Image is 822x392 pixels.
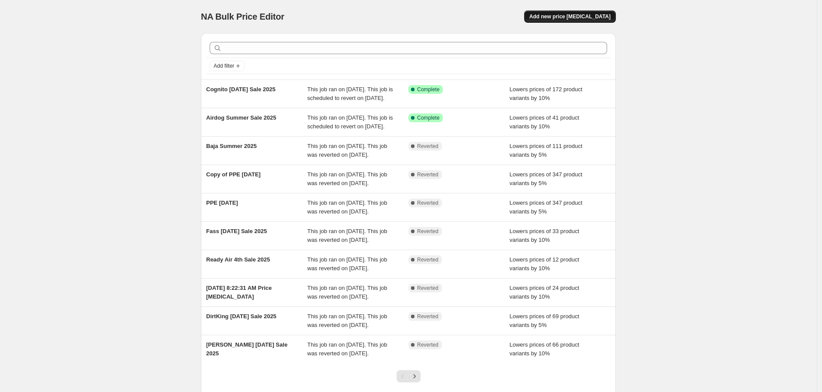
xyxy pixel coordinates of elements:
[210,61,245,71] button: Add filter
[417,199,439,206] span: Reverted
[510,86,583,101] span: Lowers prices of 172 product variants by 10%
[206,86,276,93] span: Cognito [DATE] Sale 2025
[529,13,611,20] span: Add new price [MEDICAL_DATA]
[307,199,387,215] span: This job ran on [DATE]. This job was reverted on [DATE].
[206,171,261,178] span: Copy of PPE [DATE]
[417,114,439,121] span: Complete
[206,285,272,300] span: [DATE] 8:22:31 AM Price [MEDICAL_DATA]
[397,370,421,382] nav: Pagination
[417,313,439,320] span: Reverted
[307,256,387,272] span: This job ran on [DATE]. This job was reverted on [DATE].
[408,370,421,382] button: Next
[307,285,387,300] span: This job ran on [DATE]. This job was reverted on [DATE].
[417,86,439,93] span: Complete
[510,256,580,272] span: Lowers prices of 12 product variants by 10%
[201,12,284,21] span: NA Bulk Price Editor
[307,171,387,186] span: This job ran on [DATE]. This job was reverted on [DATE].
[206,143,257,149] span: Baja Summer 2025
[307,313,387,328] span: This job ran on [DATE]. This job was reverted on [DATE].
[206,114,276,121] span: Airdog Summer Sale 2025
[206,199,238,206] span: PPE [DATE]
[417,341,439,348] span: Reverted
[417,171,439,178] span: Reverted
[510,341,580,357] span: Lowers prices of 66 product variants by 10%
[510,171,583,186] span: Lowers prices of 347 product variants by 5%
[206,228,267,234] span: Fass [DATE] Sale 2025
[206,256,270,263] span: Ready Air 4th Sale 2025
[510,285,580,300] span: Lowers prices of 24 product variants by 10%
[307,228,387,243] span: This job ran on [DATE]. This job was reverted on [DATE].
[510,114,580,130] span: Lowers prices of 41 product variants by 10%
[206,313,276,320] span: DirtKing [DATE] Sale 2025
[417,285,439,292] span: Reverted
[510,228,580,243] span: Lowers prices of 33 product variants by 10%
[417,256,439,263] span: Reverted
[206,341,287,357] span: [PERSON_NAME] [DATE] Sale 2025
[417,143,439,150] span: Reverted
[307,86,393,101] span: This job ran on [DATE]. This job is scheduled to revert on [DATE].
[510,199,583,215] span: Lowers prices of 347 product variants by 5%
[307,114,393,130] span: This job ran on [DATE]. This job is scheduled to revert on [DATE].
[510,313,580,328] span: Lowers prices of 69 product variants by 5%
[307,143,387,158] span: This job ran on [DATE]. This job was reverted on [DATE].
[214,62,234,69] span: Add filter
[417,228,439,235] span: Reverted
[307,341,387,357] span: This job ran on [DATE]. This job was reverted on [DATE].
[510,143,583,158] span: Lowers prices of 111 product variants by 5%
[524,10,616,23] button: Add new price [MEDICAL_DATA]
